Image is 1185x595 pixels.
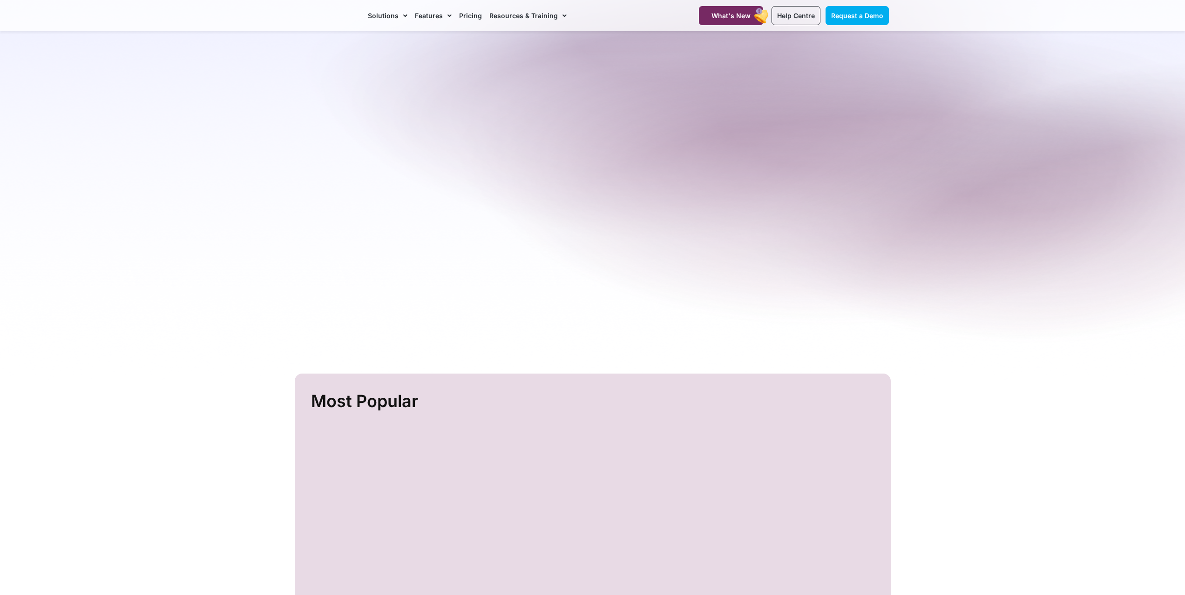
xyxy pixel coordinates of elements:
a: Request a Demo [826,6,889,25]
img: CareMaster Logo [296,9,359,23]
a: Help Centre [772,6,820,25]
span: Request a Demo [831,12,883,20]
a: What's New [699,6,763,25]
h2: Most Popular [311,388,877,415]
span: Help Centre [777,12,815,20]
span: What's New [711,12,751,20]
